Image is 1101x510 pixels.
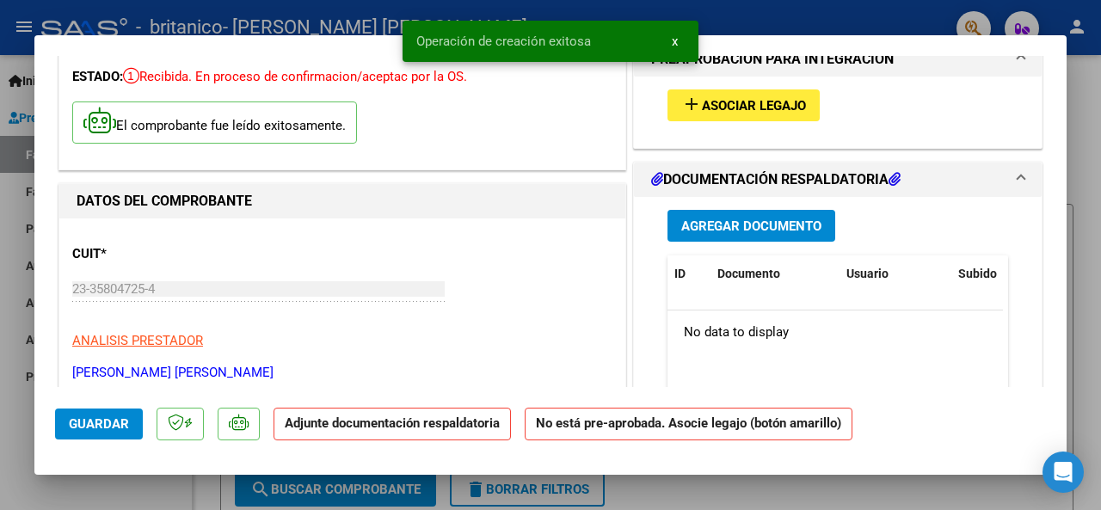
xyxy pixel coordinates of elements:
[634,42,1042,77] mat-expansion-panel-header: PREAPROBACIÓN PARA INTEGRACION
[123,69,467,84] span: Recibida. En proceso de confirmacion/aceptac por la OS.
[72,244,234,264] p: CUIT
[846,267,889,280] span: Usuario
[634,77,1042,148] div: PREAPROBACIÓN PARA INTEGRACION
[840,255,951,292] datatable-header-cell: Usuario
[72,69,123,84] span: ESTADO:
[672,34,678,49] span: x
[667,89,820,121] button: Asociar Legajo
[634,163,1042,197] mat-expansion-panel-header: DOCUMENTACIÓN RESPALDATORIA
[958,267,997,280] span: Subido
[658,26,692,57] button: x
[72,333,203,348] span: ANALISIS PRESTADOR
[651,169,901,190] h1: DOCUMENTACIÓN RESPALDATORIA
[951,255,1037,292] datatable-header-cell: Subido
[72,101,357,144] p: El comprobante fue leído exitosamente.
[717,267,780,280] span: Documento
[651,49,894,70] h1: PREAPROBACIÓN PARA INTEGRACION
[667,255,710,292] datatable-header-cell: ID
[72,363,612,383] p: [PERSON_NAME] [PERSON_NAME]
[77,193,252,209] strong: DATOS DEL COMPROBANTE
[667,310,1003,353] div: No data to display
[681,218,821,234] span: Agregar Documento
[55,409,143,439] button: Guardar
[285,415,500,431] strong: Adjunte documentación respaldatoria
[667,210,835,242] button: Agregar Documento
[525,408,852,441] strong: No está pre-aprobada. Asocie legajo (botón amarillo)
[1043,452,1084,493] div: Open Intercom Messenger
[416,33,591,50] span: Operación de creación exitosa
[674,267,686,280] span: ID
[681,94,702,114] mat-icon: add
[710,255,840,292] datatable-header-cell: Documento
[69,416,129,432] span: Guardar
[702,98,806,114] span: Asociar Legajo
